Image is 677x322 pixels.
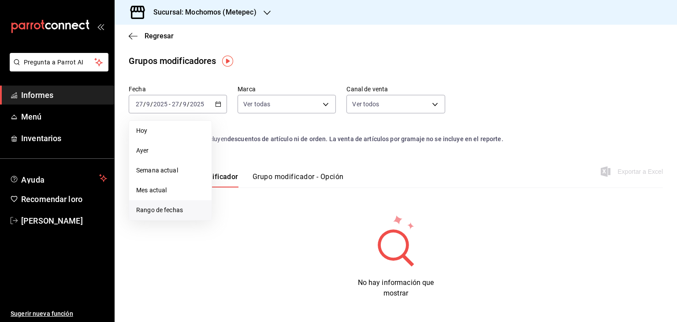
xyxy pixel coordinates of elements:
font: Recomendar loro [21,195,82,204]
font: Fecha [129,86,146,93]
font: Semana actual [136,167,178,174]
font: Grupo modificador - Opción [253,172,344,181]
font: Canal de venta [346,86,388,93]
input: -- [146,101,150,108]
font: Hoy [136,127,147,134]
font: Ver todos [352,101,379,108]
div: pestañas de navegación [143,172,344,187]
input: -- [182,101,187,108]
font: Inventarios [21,134,61,143]
font: Regresar [145,32,174,40]
font: - [169,101,171,108]
font: Ayuda [21,175,45,184]
input: ---- [190,101,205,108]
font: Menú [21,112,42,121]
font: / [143,101,146,108]
font: No hay información que mostrar [358,278,434,297]
font: [PERSON_NAME] [21,216,83,225]
input: ---- [153,101,168,108]
button: Regresar [129,32,174,40]
font: / [179,101,182,108]
img: Marcador de información sobre herramientas [222,56,233,67]
font: Sugerir nueva función [11,310,73,317]
font: / [150,101,153,108]
input: -- [171,101,179,108]
button: Pregunta a Parrot AI [10,53,108,71]
a: Pregunta a Parrot AI [6,64,108,73]
font: Sucursal: Mochomos (Metepec) [153,8,257,16]
font: descuentos de artículo ni de orden. La venta de artículos por gramaje no se incluye en el reporte. [227,135,503,142]
font: Rango de fechas [136,206,183,213]
button: abrir_cajón_menú [97,23,104,30]
font: Mes actual [136,187,167,194]
font: Ayer [136,147,149,154]
font: Pregunta a Parrot AI [24,59,84,66]
input: -- [135,101,143,108]
font: Ver todas [243,101,270,108]
font: / [187,101,190,108]
font: Informes [21,90,53,100]
font: Marca [238,86,256,93]
font: Grupos modificadores [129,56,216,66]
